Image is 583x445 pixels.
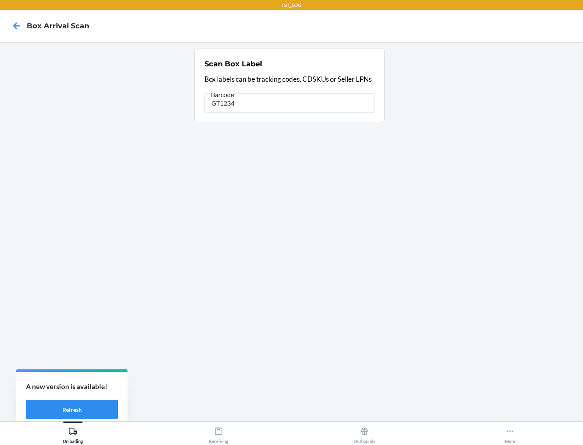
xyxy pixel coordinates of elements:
div: More [505,424,515,444]
div: Receiving [209,424,228,444]
span: Barcode [210,91,235,99]
button: Receiving [146,422,291,444]
input: Barcode [204,93,374,113]
div: Outbounds [353,424,375,444]
button: More [437,422,583,444]
h4: Box Arrival Scan [27,21,89,31]
div: Unloading [63,424,83,444]
p: A new version is available! [26,381,118,392]
p: Box labels can be tracking codes, CDSKUs or Seller LPNs [204,74,374,85]
h2: Scan Box Label [204,59,262,69]
button: Outbounds [291,422,437,444]
button: Refresh [26,400,118,419]
p: TST_LOG [281,2,302,9]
